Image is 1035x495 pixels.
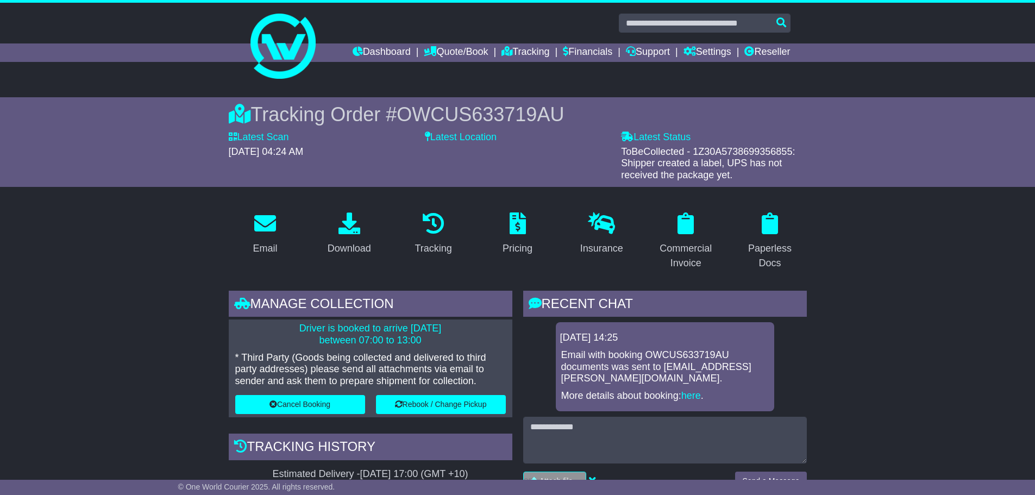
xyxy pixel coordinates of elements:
p: More details about booking: . [561,390,769,402]
button: Cancel Booking [235,395,365,414]
a: Financials [563,43,612,62]
div: Email [253,241,277,256]
span: ToBeCollected - 1Z30A5738699356855: Shipper created a label, UPS has not received the package yet. [621,146,795,180]
div: Tracking [415,241,451,256]
button: Send a Message [735,472,806,491]
a: Insurance [573,209,630,260]
div: Insurance [580,241,623,256]
a: Pricing [495,209,540,260]
div: Pricing [503,241,532,256]
p: Driver is booked to arrive [DATE] between 07:00 to 13:00 [235,323,506,346]
div: Tracking Order # [229,103,807,126]
a: Commercial Invoice [649,209,723,274]
a: Settings [683,43,731,62]
div: Download [328,241,371,256]
div: Paperless Docs [741,241,800,271]
label: Latest Location [425,131,497,143]
a: Download [321,209,378,260]
p: * Third Party (Goods being collected and delivered to third party addresses) please send all atta... [235,352,506,387]
div: Tracking history [229,434,512,463]
p: Email with booking OWCUS633719AU documents was sent to [EMAIL_ADDRESS][PERSON_NAME][DOMAIN_NAME]. [561,349,769,385]
a: here [681,390,701,401]
a: Support [626,43,670,62]
span: © One World Courier 2025. All rights reserved. [178,483,335,491]
a: Reseller [744,43,790,62]
button: Rebook / Change Pickup [376,395,506,414]
a: Tracking [501,43,549,62]
label: Latest Status [621,131,691,143]
a: Tracking [407,209,459,260]
span: OWCUS633719AU [397,103,564,126]
span: [DATE] 04:24 AM [229,146,304,157]
a: Dashboard [353,43,411,62]
div: Commercial Invoice [656,241,716,271]
div: Manage collection [229,291,512,320]
a: Quote/Book [424,43,488,62]
div: Estimated Delivery - [229,468,512,480]
div: [DATE] 17:00 (GMT +10) [360,468,468,480]
div: RECENT CHAT [523,291,807,320]
a: Email [246,209,284,260]
div: [DATE] 14:25 [560,332,770,344]
a: Paperless Docs [733,209,807,274]
label: Latest Scan [229,131,289,143]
